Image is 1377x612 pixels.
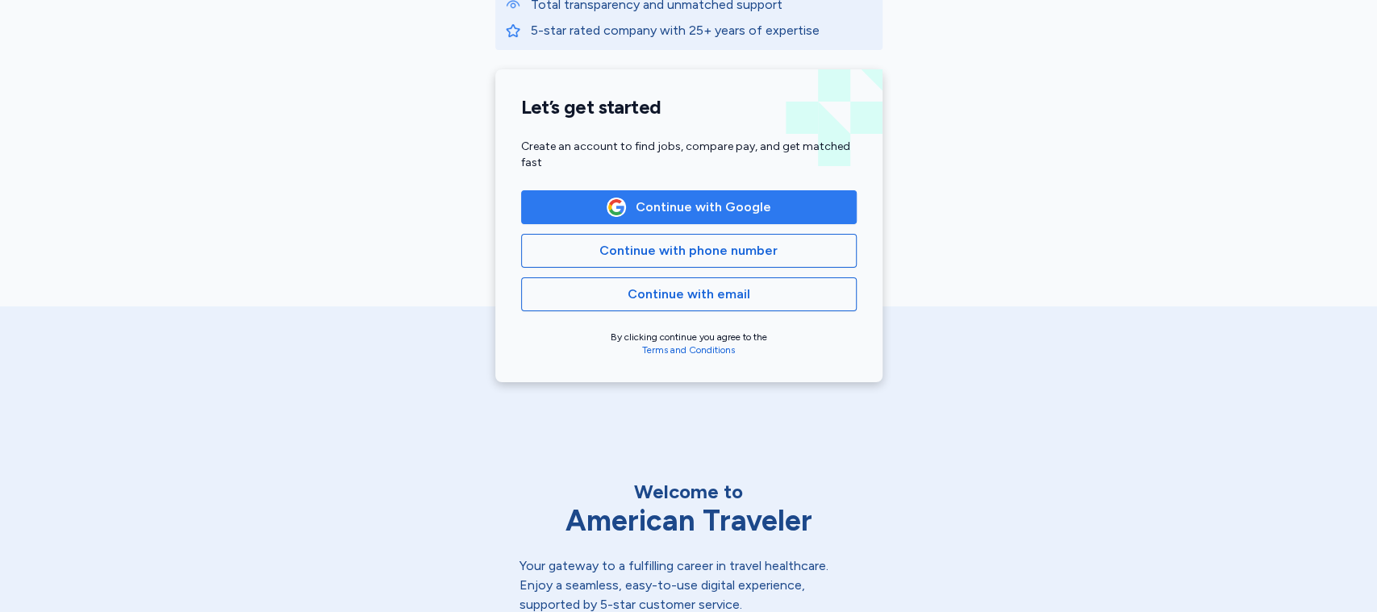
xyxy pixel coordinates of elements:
[521,95,857,119] h1: Let’s get started
[636,198,771,217] span: Continue with Google
[521,277,857,311] button: Continue with email
[642,344,735,356] a: Terms and Conditions
[521,331,857,356] div: By clicking continue you agree to the
[599,241,778,260] span: Continue with phone number
[628,285,750,304] span: Continue with email
[521,139,857,171] div: Create an account to find jobs, compare pay, and get matched fast
[520,505,858,537] div: American Traveler
[521,234,857,268] button: Continue with phone number
[531,21,873,40] p: 5-star rated company with 25+ years of expertise
[521,190,857,224] button: Google LogoContinue with Google
[607,198,625,216] img: Google Logo
[520,479,858,505] div: Welcome to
